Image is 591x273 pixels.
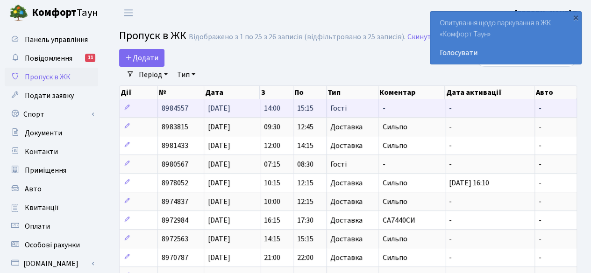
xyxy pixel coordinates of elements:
span: 22:00 [297,252,313,263]
th: По [293,86,327,99]
a: [DOMAIN_NAME] [5,254,98,273]
a: Документи [5,124,98,142]
th: Дата [204,86,260,99]
th: Авто [534,86,577,99]
span: Доставка [330,198,363,205]
span: Подати заявку [25,91,74,101]
span: [DATE] 16:10 [449,178,489,188]
span: Приміщення [25,165,66,175]
b: Комфорт [32,5,77,20]
div: Відображено з 1 по 25 з 26 записів (відфільтровано з 25 записів). [189,33,406,42]
span: [DATE] [208,215,230,225]
span: - [382,103,385,113]
span: 12:00 [264,140,280,151]
span: Сильпо [382,252,407,263]
span: 8972563 [162,234,188,244]
th: З [260,86,293,99]
b: [PERSON_NAME] В. [515,8,580,18]
a: Подати заявку [5,86,98,105]
span: - [449,196,452,207]
span: 12:45 [297,122,313,132]
span: - [539,196,541,207]
span: Контакти [25,147,58,157]
span: Особові рахунки [25,240,80,250]
span: 09:30 [264,122,280,132]
span: Доставка [330,123,363,131]
span: Доставка [330,142,363,149]
th: Дата активації [445,86,534,99]
span: - [539,215,541,225]
a: Повідомлення11 [5,49,98,68]
span: [DATE] [208,234,230,244]
span: Панель управління [25,35,88,45]
span: Гості [330,161,347,168]
a: Скинути [407,33,435,42]
span: 8983815 [162,122,188,132]
span: [DATE] [208,122,230,132]
div: × [571,13,580,22]
a: Авто [5,180,98,198]
span: 10:15 [264,178,280,188]
span: - [449,159,452,169]
span: - [539,159,541,169]
a: Особові рахунки [5,236,98,254]
span: Таун [32,5,98,21]
span: Доставка [330,235,363,243]
span: 10:00 [264,196,280,207]
th: Тип [327,86,378,99]
a: Квитанції [5,198,98,217]
span: [DATE] [208,103,230,113]
span: Сильпо [382,178,407,188]
span: Гості [330,105,347,112]
span: [DATE] [208,252,230,263]
span: - [539,234,541,244]
span: [DATE] [208,196,230,207]
span: 14:00 [264,103,280,113]
span: 07:15 [264,159,280,169]
a: Тип [173,67,199,83]
span: - [539,178,541,188]
span: [DATE] [208,159,230,169]
span: - [449,103,452,113]
span: СА7440СИ [382,215,415,225]
span: 8972984 [162,215,188,225]
span: - [449,215,452,225]
span: Пропуск в ЖК [25,72,71,82]
span: 8974837 [162,196,188,207]
span: Доставка [330,179,363,187]
span: 14:15 [297,140,313,151]
span: 8978052 [162,178,188,188]
span: 16:15 [264,215,280,225]
span: Сильпо [382,140,407,151]
span: Сильпо [382,196,407,207]
span: - [539,252,541,263]
div: Опитування щодо паркування в ЖК «Комфорт Таун» [430,12,581,64]
span: 8981433 [162,140,188,151]
a: Пропуск в ЖК [5,68,98,86]
span: - [539,103,541,113]
span: - [539,140,541,151]
a: Оплати [5,217,98,236]
span: 8970787 [162,252,188,263]
a: Період [135,67,171,83]
span: Авто [25,184,42,194]
span: - [449,234,452,244]
span: Доставка [330,254,363,261]
span: 12:15 [297,196,313,207]
th: Коментар [378,86,445,99]
span: - [539,122,541,132]
span: 8984557 [162,103,188,113]
span: 8980567 [162,159,188,169]
a: Контакти [5,142,98,161]
th: Дії [120,86,158,99]
span: 17:30 [297,215,313,225]
a: Панель управління [5,30,98,49]
img: logo.png [9,4,28,22]
span: Документи [25,128,62,138]
div: 11 [85,54,95,62]
span: Квитанції [25,203,59,213]
span: Пропуск в ЖК [119,28,186,44]
span: Сильпо [382,122,407,132]
span: - [449,252,452,263]
span: - [449,122,452,132]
